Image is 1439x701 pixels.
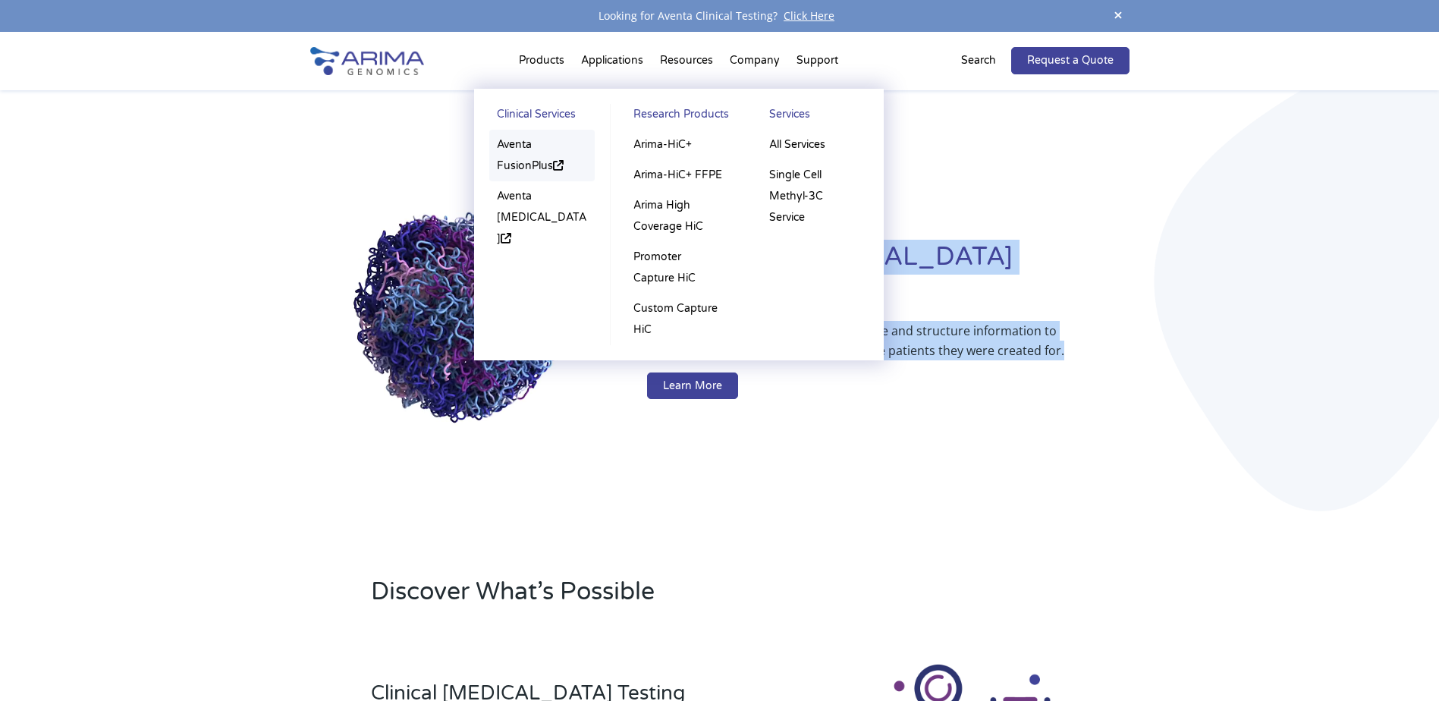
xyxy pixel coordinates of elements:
[626,294,731,345] a: Custom Capture HiC
[762,104,868,130] a: Services
[489,104,595,130] a: Clinical Services
[647,240,1129,321] h1: Redefining [MEDICAL_DATA] Diagnostics
[626,160,731,190] a: Arima-HiC+ FFPE
[371,575,913,621] h2: Discover What’s Possible
[1011,47,1130,74] a: Request a Quote
[626,104,731,130] a: Research Products
[778,8,840,23] a: Click Here
[626,242,731,294] a: Promoter Capture HiC
[489,181,595,254] a: Aventa [MEDICAL_DATA]
[626,130,731,160] a: Arima-HiC+
[310,6,1130,26] div: Looking for Aventa Clinical Testing?
[310,47,424,75] img: Arima-Genomics-logo
[647,373,738,400] a: Learn More
[762,130,868,160] a: All Services
[626,190,731,242] a: Arima High Coverage HiC
[762,160,868,233] a: Single Cell Methyl-3C Service
[961,51,996,71] p: Search
[1363,628,1439,701] iframe: Chat Widget
[489,130,595,181] a: Aventa FusionPlus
